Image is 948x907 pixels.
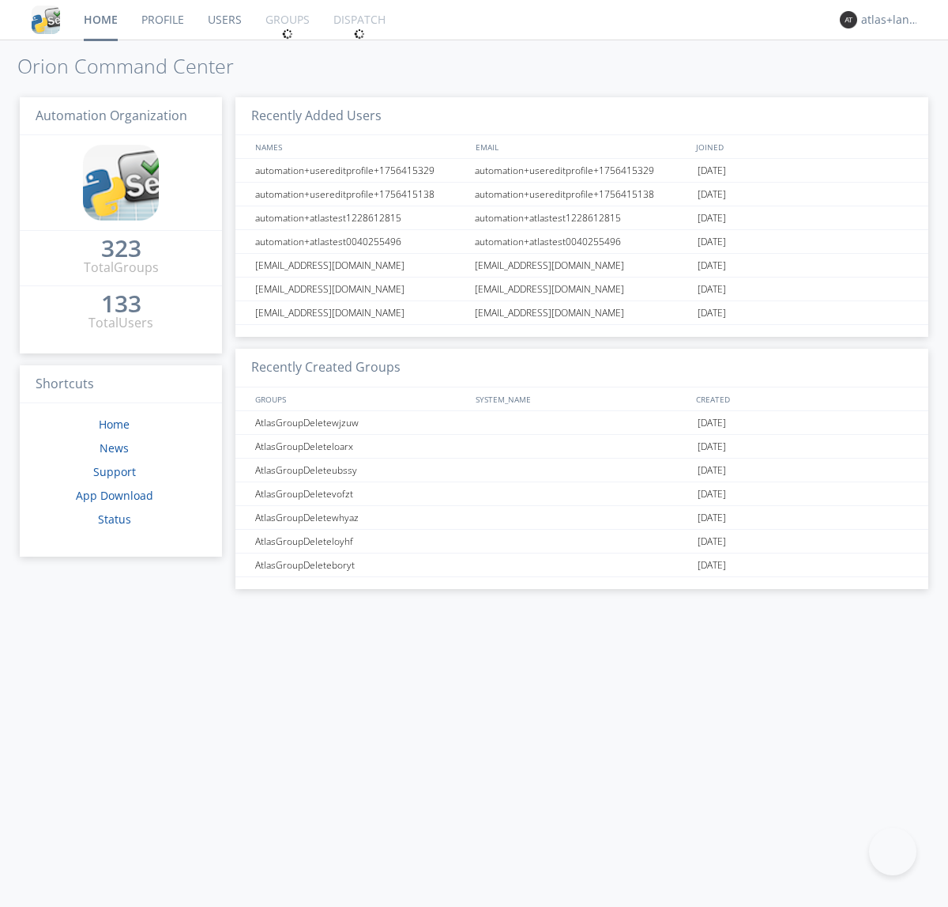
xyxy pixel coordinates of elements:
div: 133 [101,296,141,312]
a: AtlasGroupDeleteloyhf[DATE] [235,530,928,554]
span: [DATE] [698,254,726,278]
img: spin.svg [354,28,365,40]
a: automation+atlastest0040255496automation+atlastest0040255496[DATE] [235,230,928,254]
iframe: Toggle Customer Support [869,828,916,875]
div: automation+atlastest1228612815 [471,206,694,229]
span: [DATE] [698,435,726,459]
div: AtlasGroupDeleteloyhf [251,530,470,553]
h3: Recently Created Groups [235,349,928,387]
span: [DATE] [698,301,726,325]
div: automation+usereditprofile+1756415138 [251,183,470,206]
a: Status [98,512,131,527]
img: cddb5a64eb264b2086981ab96f4c1ba7 [32,6,60,34]
a: AtlasGroupDeleteloarx[DATE] [235,435,928,459]
a: Home [99,417,130,432]
a: AtlasGroupDeleteubssy[DATE] [235,459,928,482]
span: [DATE] [698,506,726,530]
a: AtlasGroupDeletewjzuw[DATE] [235,411,928,435]
div: EMAIL [472,135,692,158]
h3: Recently Added Users [235,97,928,136]
a: [EMAIL_ADDRESS][DOMAIN_NAME][EMAIL_ADDRESS][DOMAIN_NAME][DATE] [235,301,928,325]
a: Support [93,464,136,479]
div: AtlasGroupDeletewhyaz [251,506,470,529]
img: 373638.png [840,11,857,28]
div: AtlasGroupDeleteboryt [251,554,470,576]
div: GROUPS [251,387,468,410]
span: [DATE] [698,482,726,506]
span: [DATE] [698,206,726,230]
div: Total Users [88,314,153,332]
span: [DATE] [698,459,726,482]
a: AtlasGroupDeletewhyaz[DATE] [235,506,928,530]
img: cddb5a64eb264b2086981ab96f4c1ba7 [83,145,159,221]
div: [EMAIL_ADDRESS][DOMAIN_NAME] [471,301,694,324]
span: [DATE] [698,230,726,254]
h3: Shortcuts [20,365,222,404]
span: [DATE] [698,278,726,301]
div: JOINED [692,135,913,158]
a: automation+usereditprofile+1756415329automation+usereditprofile+1756415329[DATE] [235,159,928,183]
a: 133 [101,296,141,314]
div: automation+usereditprofile+1756415329 [251,159,470,182]
span: [DATE] [698,530,726,554]
div: [EMAIL_ADDRESS][DOMAIN_NAME] [471,254,694,277]
a: [EMAIL_ADDRESS][DOMAIN_NAME][EMAIL_ADDRESS][DOMAIN_NAME][DATE] [235,278,928,301]
div: atlas+language+check [861,12,920,28]
a: [EMAIL_ADDRESS][DOMAIN_NAME][EMAIL_ADDRESS][DOMAIN_NAME][DATE] [235,254,928,278]
div: automation+atlastest1228612815 [251,206,470,229]
div: AtlasGroupDeletewjzuw [251,411,470,434]
div: [EMAIL_ADDRESS][DOMAIN_NAME] [471,278,694,300]
span: [DATE] [698,159,726,183]
a: App Download [76,488,153,503]
a: automation+usereditprofile+1756415138automation+usereditprofile+1756415138[DATE] [235,183,928,206]
div: automation+atlastest0040255496 [471,230,694,253]
span: [DATE] [698,183,726,206]
div: automation+atlastest0040255496 [251,230,470,253]
div: [EMAIL_ADDRESS][DOMAIN_NAME] [251,278,470,300]
a: AtlasGroupDeletevofzt[DATE] [235,482,928,506]
a: AtlasGroupDeleteboryt[DATE] [235,554,928,577]
span: [DATE] [698,554,726,577]
div: automation+usereditprofile+1756415329 [471,159,694,182]
div: AtlasGroupDeletevofzt [251,482,470,505]
div: SYSTEM_NAME [472,387,692,410]
span: Automation Organization [36,107,187,124]
a: automation+atlastest1228612815automation+atlastest1228612815[DATE] [235,206,928,230]
div: Total Groups [84,259,159,277]
div: CREATED [692,387,913,410]
span: [DATE] [698,411,726,435]
div: [EMAIL_ADDRESS][DOMAIN_NAME] [251,301,470,324]
div: NAMES [251,135,468,158]
div: AtlasGroupDeleteubssy [251,459,470,482]
div: [EMAIL_ADDRESS][DOMAIN_NAME] [251,254,470,277]
a: 323 [101,240,141,259]
img: spin.svg [282,28,293,40]
div: 323 [101,240,141,256]
div: automation+usereditprofile+1756415138 [471,183,694,206]
a: News [100,440,129,455]
div: AtlasGroupDeleteloarx [251,435,470,458]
